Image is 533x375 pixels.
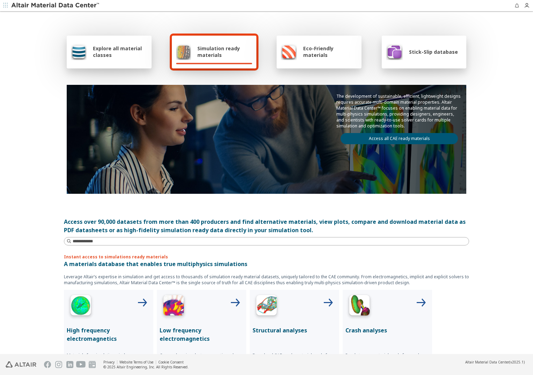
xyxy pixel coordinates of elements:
img: Altair Material Data Center [11,2,100,9]
a: Access all CAE ready materials [341,133,458,144]
a: Cookie Consent [158,360,184,365]
p: Structural analyses [253,326,336,334]
p: Low frequency electromagnetics [160,326,243,343]
p: Ready to use material cards for crash solvers [345,353,429,364]
img: High Frequency Icon [67,293,95,321]
p: Materials for simulating wireless connectivity, electromagnetic compatibility, radar cross sectio... [67,353,151,369]
img: Structural Analyses Icon [253,293,280,321]
p: Download CAE ready material cards for leading simulation tools for structual analyses [253,353,336,369]
span: Eco-Friendly materials [303,45,357,58]
p: Crash analyses [345,326,429,334]
span: Stick-Slip database [409,49,458,55]
img: Crash Analyses Icon [345,293,373,321]
img: Explore all material classes [71,43,87,60]
img: Eco-Friendly materials [281,43,297,60]
img: Altair Engineering [6,361,36,368]
img: Stick-Slip database [386,43,403,60]
div: (v2025.1) [465,360,525,365]
div: © 2025 Altair Engineering, Inc. All Rights Reserved. [103,365,189,369]
p: Comprehensive electromagnetic and thermal data for accurate e-Motor simulations with Altair FLUX [160,353,243,369]
img: Simulation ready materials [176,43,191,60]
div: Access over 90,000 datasets from more than 400 producers and find alternative materials, view plo... [64,218,469,234]
span: Altair Material Data Center [465,360,509,365]
a: Website Terms of Use [119,360,153,365]
p: A materials database that enables true multiphysics simulations [64,260,469,268]
p: Instant access to simulations ready materials [64,254,469,260]
a: Privacy [103,360,115,365]
p: Leverage Altair’s expertise in simulation and get access to thousands of simulation ready materia... [64,274,469,286]
p: The development of sustainable, efficient, lightweight designs requires accurate multi-domain mat... [336,93,462,129]
span: Explore all material classes [93,45,147,58]
img: Low Frequency Icon [160,293,188,321]
span: Simulation ready materials [197,45,252,58]
p: High frequency electromagnetics [67,326,151,343]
